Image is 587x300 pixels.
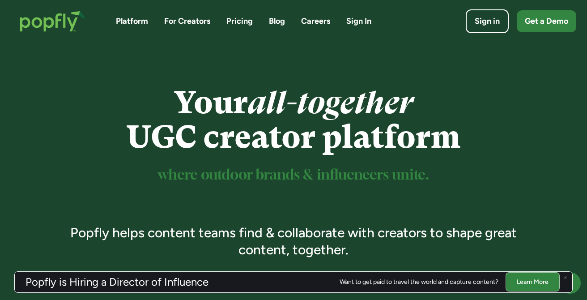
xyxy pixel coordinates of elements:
[116,16,148,27] a: Platform
[248,85,413,121] em: all-together
[517,10,576,32] a: Get a Demo
[11,2,94,41] a: home
[525,16,568,27] div: Get a Demo
[466,9,509,33] a: Sign in
[158,168,429,182] sup: where outdoor brands & influencers unite.
[26,277,208,287] h3: Popfly is Hiring a Director of Influence
[58,224,530,258] h3: Popfly helps content teams find & collaborate with creators to shape great content, together.
[269,16,285,27] a: Blog
[226,16,253,27] a: Pricing
[346,16,371,27] a: Sign In
[301,16,330,27] a: Careers
[506,272,560,291] a: Learn More
[164,16,210,27] a: For Creators
[340,279,498,286] div: Want to get paid to travel the world and capture content?
[58,86,530,154] h1: Your UGC creator platform
[475,16,500,27] div: Sign in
